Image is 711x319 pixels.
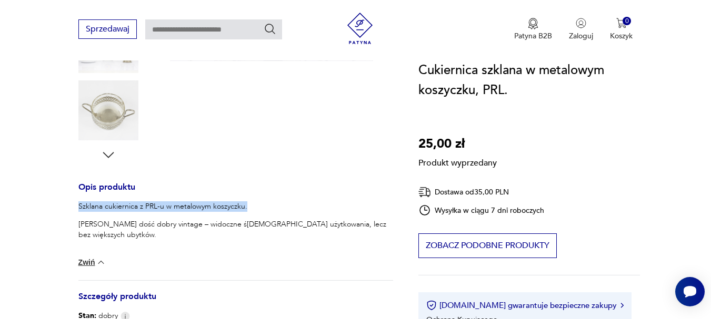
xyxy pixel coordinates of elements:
img: Ikona certyfikatu [426,300,437,311]
img: Ikona dostawy [418,186,431,199]
img: Patyna - sklep z meblami i dekoracjami vintage [344,13,376,44]
div: Wysyłka w ciągu 7 dni roboczych [418,204,545,217]
img: Ikona koszyka [616,18,627,28]
button: Szukaj [264,23,276,35]
h3: Opis produktu [78,184,393,201]
iframe: Smartsupp widget button [675,277,705,306]
img: chevron down [96,257,106,267]
a: Ikona medaluPatyna B2B [514,18,552,41]
div: 0 [623,17,632,26]
button: Sprzedawaj [78,19,137,39]
img: Ikonka użytkownika [576,18,586,28]
p: Szklana cukiernica z PRL-u w metalowym koszyczku. [78,201,393,212]
a: Sprzedawaj [78,26,137,34]
div: Dostawa od 35,00 PLN [418,186,545,199]
img: Ikona strzałki w prawo [620,303,624,308]
button: [DOMAIN_NAME] gwarantuje bezpieczne zakupy [426,300,624,311]
button: Zobacz podobne produkty [418,233,557,258]
h1: Cukiernica szklana w metalowym koszyczku, PRL. [418,60,640,100]
button: Zwiń [78,257,106,267]
p: Zaloguj [569,31,593,41]
h3: Szczegóły produktu [78,293,393,311]
button: Patyna B2B [514,18,552,41]
p: [PERSON_NAME] dość dobry vintage – widoczne ś[DEMOGRAPHIC_DATA] użytkowania, lecz bez większych u... [78,219,393,240]
button: 0Koszyk [610,18,633,41]
img: Ikona medalu [528,18,538,29]
p: Patyna B2B [514,31,552,41]
p: Koszyk [610,31,633,41]
button: Zaloguj [569,18,593,41]
p: Produkt wyprzedany [418,154,497,169]
p: 25,00 zł [418,134,497,154]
